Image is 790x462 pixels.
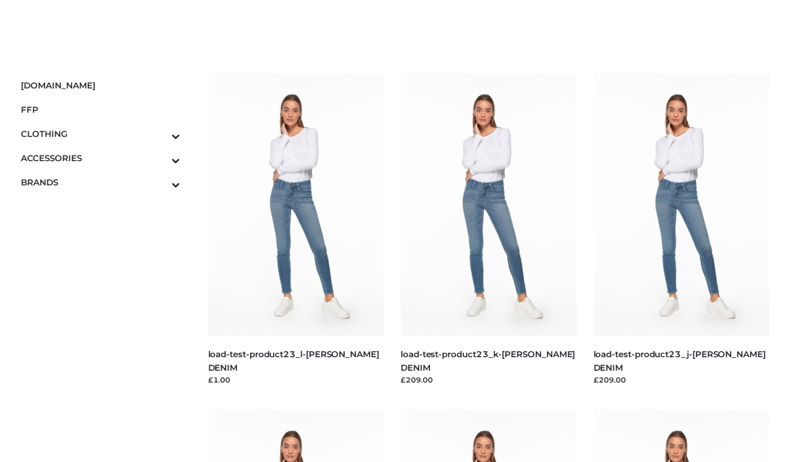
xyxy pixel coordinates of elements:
[208,73,384,336] img: load-test-product23_l-PARKER SMITH DENIM
[21,73,180,97] a: [DOMAIN_NAME]
[208,349,379,372] a: load-test-product23_l-[PERSON_NAME] DENIM
[21,79,180,92] span: [DOMAIN_NAME]
[141,122,180,146] button: Toggle Submenu
[208,374,384,385] div: £1.00
[21,122,180,146] a: CLOTHINGToggle Submenu
[21,97,180,122] a: FFP
[21,176,180,189] span: BRANDS
[141,146,180,170] button: Toggle Submenu
[401,73,577,336] img: load-test-product23_k-PARKER SMITH DENIM
[594,374,770,385] div: £209.00
[141,170,180,194] button: Toggle Submenu
[401,374,577,385] div: £209.00
[21,146,180,170] a: ACCESSORIESToggle Submenu
[21,152,180,165] span: ACCESSORIES
[21,170,180,194] a: BRANDSToggle Submenu
[401,349,575,372] a: load-test-product23_k-[PERSON_NAME] DENIM
[594,349,766,372] a: load-test-product23_j-[PERSON_NAME] DENIM
[21,103,180,116] span: FFP
[21,127,180,140] span: CLOTHING
[594,73,770,336] img: load-test-product23_j-PARKER SMITH DENIM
